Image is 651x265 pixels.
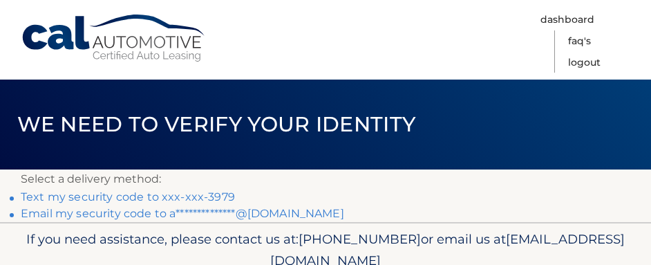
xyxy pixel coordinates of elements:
a: Cal Automotive [21,14,207,63]
span: We need to verify your identity [17,111,416,137]
a: FAQ's [568,30,591,52]
a: Text my security code to xxx-xxx-3979 [21,190,235,203]
a: Logout [568,52,601,73]
p: Select a delivery method: [21,170,630,189]
a: Dashboard [540,9,594,30]
span: [PHONE_NUMBER] [299,231,421,247]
